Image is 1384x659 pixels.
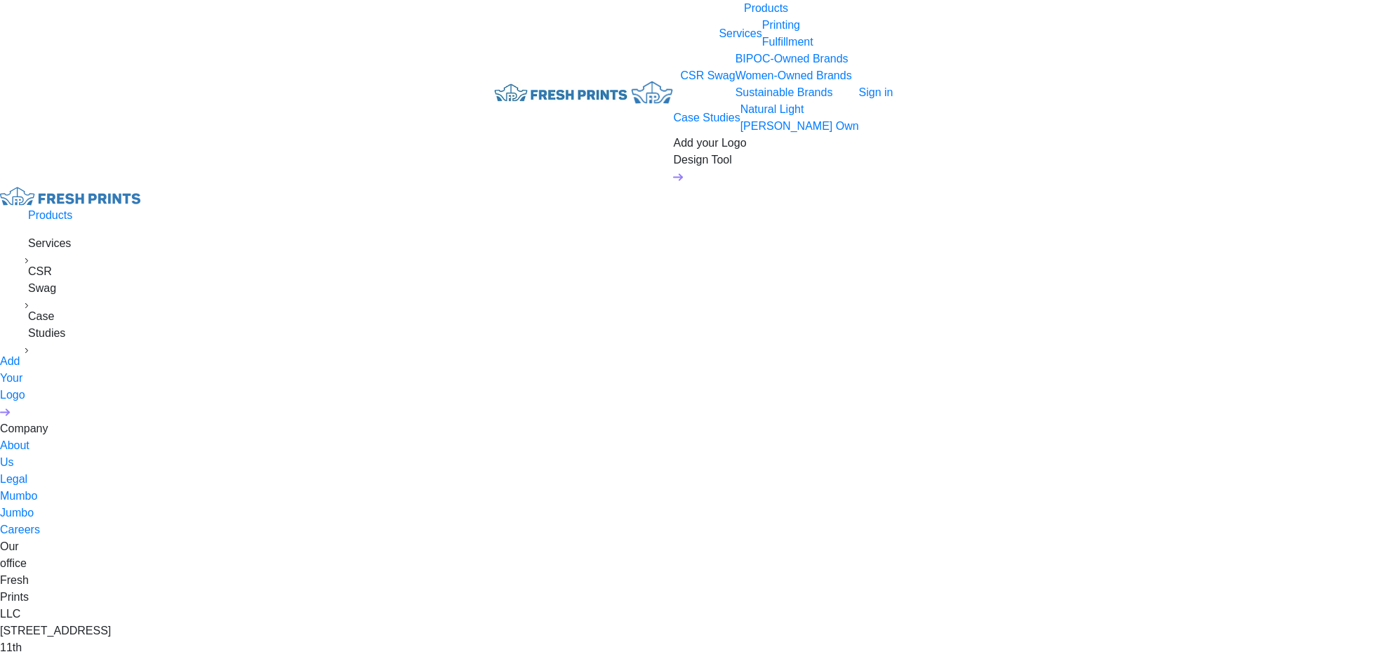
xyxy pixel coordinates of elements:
a: BIPOC-Owned Brands [736,53,849,65]
a: CSR Swag [680,69,735,81]
img: DT [673,173,683,181]
a: Products [744,2,788,14]
a: Natural Light [740,103,804,115]
a: [PERSON_NAME] Own [740,120,859,132]
img: sidebar_dropdown.svg [25,258,28,263]
a: Case Studies [673,112,740,124]
img: fo%20logo%202.webp [491,82,631,103]
img: sidebar_dropdown.svg [25,303,28,308]
a: Products [28,209,72,221]
a: Services [719,27,761,39]
a: Women-Owned Brands [736,69,852,81]
div: Design Tool [673,152,858,168]
img: sidebar_dropdown.svg [25,348,28,353]
a: Sign in [859,84,893,101]
a: Printing [762,19,800,31]
div: Add your Logo [673,135,858,152]
img: FP-CROWN.png [631,81,673,104]
a: Sustainable Brands [736,86,833,98]
a: Fulfillment [762,36,813,48]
